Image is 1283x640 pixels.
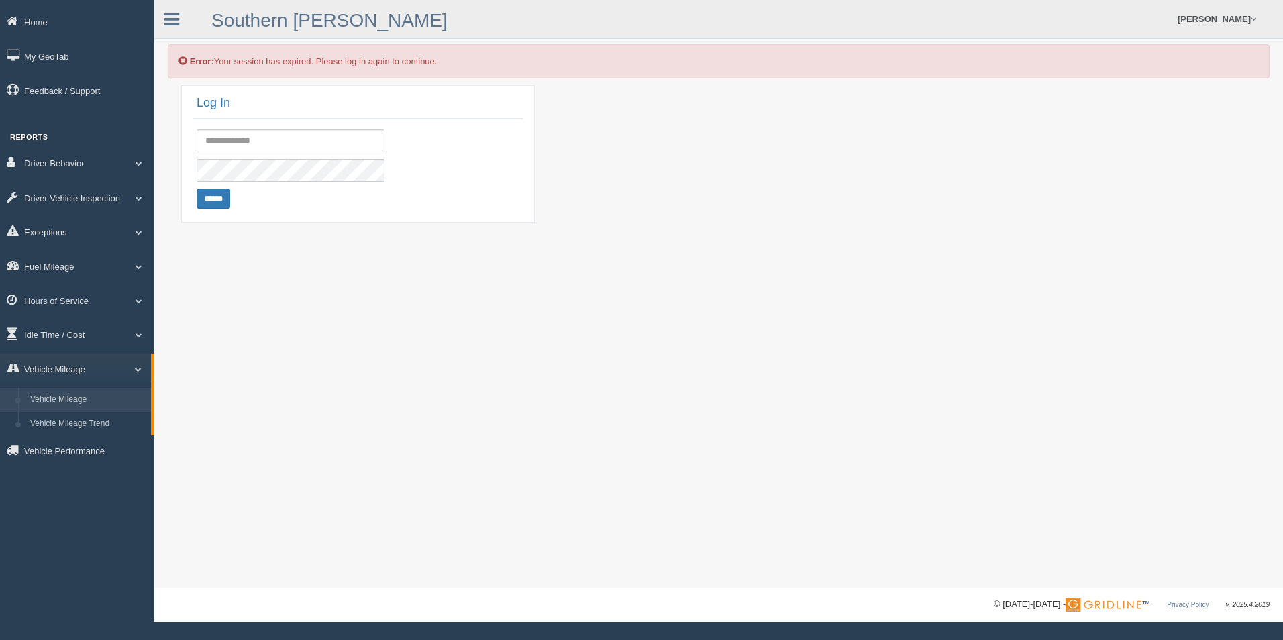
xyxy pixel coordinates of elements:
[994,598,1270,612] div: © [DATE]-[DATE] - ™
[24,388,151,412] a: Vehicle Mileage
[190,56,214,66] b: Error:
[1167,601,1209,608] a: Privacy Policy
[1066,598,1141,612] img: Gridline
[211,10,448,31] a: Southern [PERSON_NAME]
[1226,601,1270,608] span: v. 2025.4.2019
[168,44,1270,78] div: Your session has expired. Please log in again to continue.
[197,97,230,110] h2: Log In
[24,412,151,436] a: Vehicle Mileage Trend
